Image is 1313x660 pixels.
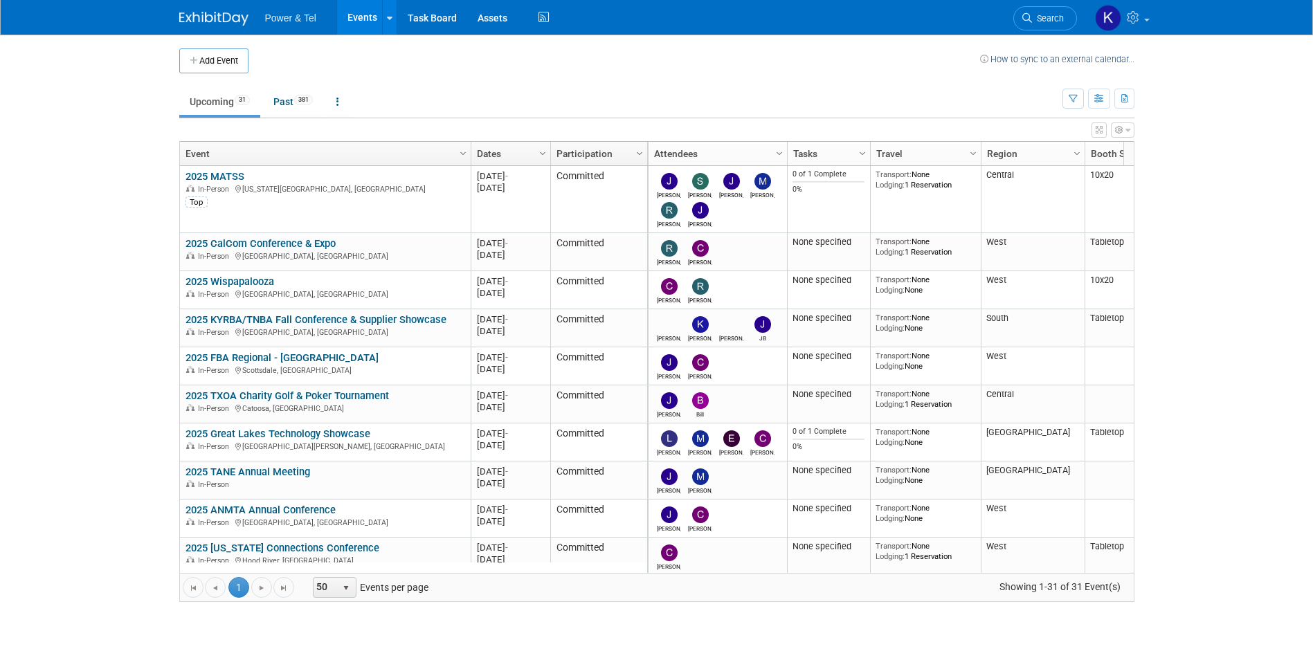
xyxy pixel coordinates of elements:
div: [DATE] [477,428,544,439]
div: [DATE] [477,351,544,363]
span: - [505,390,508,401]
a: Event [185,142,462,165]
div: [DATE] [477,542,544,553]
span: In-Person [198,366,233,375]
div: None 1 Reservation [876,541,975,561]
td: West [981,347,1085,385]
img: In-Person Event [186,556,194,563]
div: [DATE] [477,287,544,299]
div: [DATE] [477,249,544,261]
div: Rob Sanders [657,333,681,342]
img: Judd Bartley [661,392,678,409]
span: Transport: [876,503,912,513]
div: Jason Cook [719,190,743,199]
td: Central [981,166,1085,233]
img: Michael Mackeben [692,468,709,485]
img: Jason Cook [723,173,740,190]
span: Column Settings [537,148,548,159]
img: In-Person Event [186,404,194,411]
span: Column Settings [1071,148,1083,159]
img: JB Fesmire [754,316,771,333]
img: In-Person Event [186,252,194,259]
span: Lodging: [876,399,905,409]
div: [GEOGRAPHIC_DATA], [GEOGRAPHIC_DATA] [185,326,464,338]
img: Ron Rafalzik [661,202,678,219]
div: Judd Bartley [657,190,681,199]
img: Brian Berryhill [723,316,740,333]
td: West [981,499,1085,538]
div: None None [876,351,975,371]
div: [DATE] [477,237,544,249]
td: Committed [550,166,647,233]
span: In-Person [198,328,233,337]
div: [DATE] [477,275,544,287]
div: Ron Rafalzik [657,219,681,228]
img: Chad Smith [661,544,678,561]
span: Lodging: [876,285,905,295]
span: - [505,542,508,553]
img: Bill Rinehardt [692,392,709,409]
a: Column Settings [535,142,550,163]
div: Judd Bartley [657,409,681,418]
a: Attendees [654,142,778,165]
span: Lodging: [876,361,905,371]
a: Region [987,142,1076,165]
span: Transport: [876,541,912,551]
span: Lodging: [876,180,905,190]
div: [GEOGRAPHIC_DATA], [GEOGRAPHIC_DATA] [185,250,464,262]
div: [DATE] [477,363,544,375]
div: None specified [793,275,864,286]
span: Transport: [876,275,912,284]
div: JB Fesmire [750,333,775,342]
img: Chad Smith [692,506,709,523]
span: - [505,504,508,515]
a: Column Settings [1069,142,1085,163]
div: None None [876,465,975,485]
td: Tabletop [1085,233,1188,271]
div: None specified [793,237,864,248]
div: [DATE] [477,504,544,515]
a: Participation [556,142,638,165]
div: Chad Smith [657,561,681,570]
span: Lodging: [876,437,905,447]
span: Lodging: [876,323,905,333]
a: 2025 Great Lakes Technology Showcase [185,428,370,440]
div: [DATE] [477,401,544,413]
a: 2025 ANMTA Annual Conference [185,504,336,516]
td: Committed [550,423,647,461]
img: In-Person Event [186,366,194,373]
img: Mike Brems [754,173,771,190]
img: Chad Smith [692,240,709,257]
a: Booth Size [1091,142,1179,165]
span: Go to the last page [278,583,289,594]
a: Search [1013,6,1077,30]
div: [GEOGRAPHIC_DATA][PERSON_NAME], [GEOGRAPHIC_DATA] [185,440,464,452]
span: Column Settings [634,148,645,159]
td: Committed [550,499,647,538]
div: 0 of 1 Complete [793,169,864,179]
a: 2025 KYRBA/TNBA Fall Conference & Supplier Showcase [185,313,446,326]
div: None specified [793,351,864,362]
img: Josh Hopkins [661,354,678,371]
div: None 1 Reservation [876,389,975,409]
div: [DATE] [477,466,544,477]
div: 0% [793,185,864,194]
td: West [981,271,1085,309]
a: Go to the next page [251,577,272,598]
div: Josh Hopkins [657,371,681,380]
div: Scottsdale, [GEOGRAPHIC_DATA] [185,364,464,376]
div: Robin Mayne [688,295,712,304]
div: [DATE] [477,170,544,182]
span: Showing 1-31 of 31 Event(s) [986,577,1133,596]
span: In-Person [198,518,233,527]
a: Column Settings [966,142,981,163]
span: Transport: [876,389,912,398]
span: Column Settings [774,148,785,159]
div: None specified [793,389,864,400]
a: 2025 [US_STATE] Connections Conference [185,542,379,554]
td: West [981,538,1085,576]
div: Josh Hopkins [657,523,681,532]
div: Jeff Danner [688,219,712,228]
img: In-Person Event [186,185,194,192]
span: select [341,583,352,594]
